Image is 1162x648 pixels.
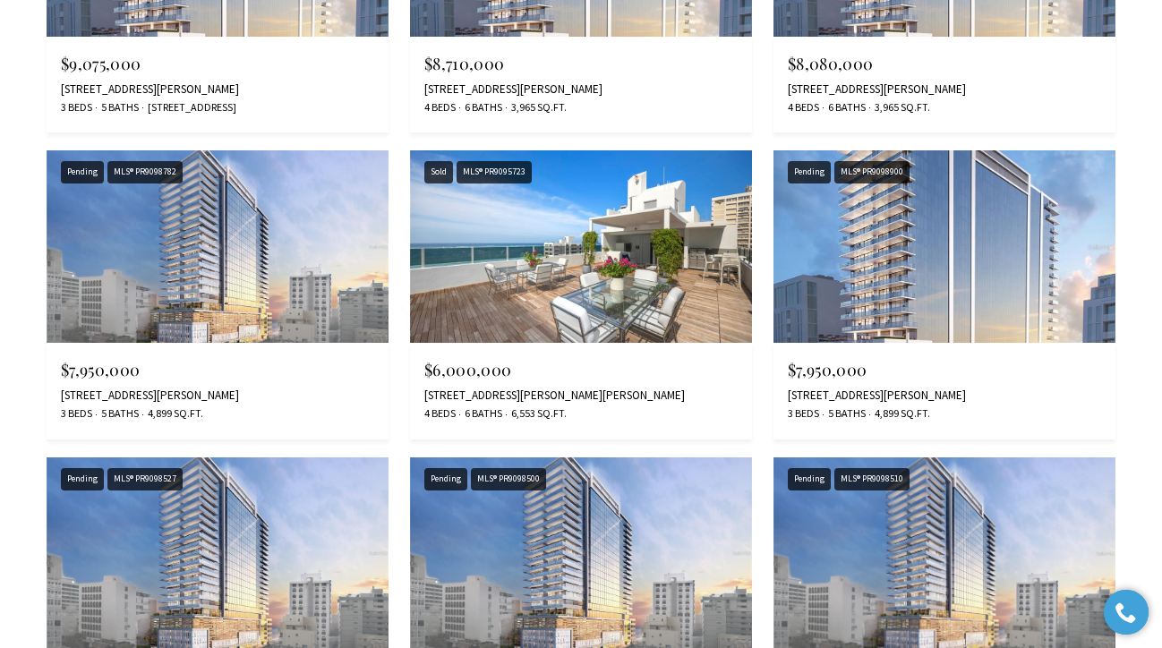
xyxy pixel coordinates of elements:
[61,406,92,422] span: 3 Beds
[457,161,532,183] div: MLS® PR9095723
[424,100,456,115] span: 4 Beds
[507,100,567,115] span: 3,965 Sq.Ft.
[460,100,502,115] span: 6 Baths
[788,161,831,183] div: Pending
[870,100,930,115] span: 3,965 Sq.Ft.
[788,359,867,380] span: $7,950,000
[61,161,104,183] div: Pending
[424,82,738,97] div: [STREET_ADDRESS][PERSON_NAME]
[834,161,910,183] div: MLS® PR9098900
[460,406,502,422] span: 6 Baths
[788,100,819,115] span: 4 Beds
[107,161,183,183] div: MLS® PR9098782
[870,406,930,422] span: 4,899 Sq.Ft.
[424,468,467,490] div: Pending
[61,53,141,74] span: $9,075,000
[788,53,873,74] span: $8,080,000
[788,388,1101,403] div: [STREET_ADDRESS][PERSON_NAME]
[61,388,374,403] div: [STREET_ADDRESS][PERSON_NAME]
[788,406,819,422] span: 3 Beds
[61,82,374,97] div: [STREET_ADDRESS][PERSON_NAME]
[424,359,511,380] span: $6,000,000
[61,468,104,490] div: Pending
[834,468,910,490] div: MLS® PR9098510
[97,100,139,115] span: 5 Baths
[410,150,752,439] a: Sold MLS® PR9095723 $6,000,000 [STREET_ADDRESS][PERSON_NAME][PERSON_NAME] 4 Beds 6 Baths 6,553 Sq...
[143,406,203,422] span: 4,899 Sq.Ft.
[107,468,183,490] div: MLS® PR9098527
[47,150,389,439] a: Pending MLS® PR9098782 $7,950,000 [STREET_ADDRESS][PERSON_NAME] 3 Beds 5 Baths 4,899 Sq.Ft.
[424,406,456,422] span: 4 Beds
[824,100,866,115] span: 6 Baths
[61,359,140,380] span: $7,950,000
[61,100,92,115] span: 3 Beds
[424,161,453,183] div: Sold
[788,468,831,490] div: Pending
[788,82,1101,97] div: [STREET_ADDRESS][PERSON_NAME]
[507,406,567,422] span: 6,553 Sq.Ft.
[471,468,546,490] div: MLS® PR9098500
[824,406,866,422] span: 5 Baths
[97,406,139,422] span: 5 Baths
[424,53,504,74] span: $8,710,000
[424,388,738,403] div: [STREET_ADDRESS][PERSON_NAME][PERSON_NAME]
[773,150,1115,439] a: Pending MLS® PR9098900 $7,950,000 [STREET_ADDRESS][PERSON_NAME] 3 Beds 5 Baths 4,899 Sq.Ft.
[143,100,236,115] span: [STREET_ADDRESS]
